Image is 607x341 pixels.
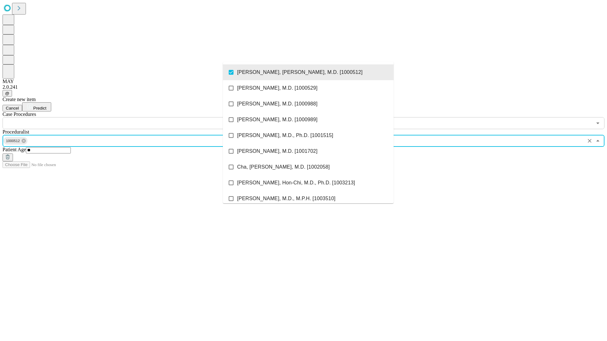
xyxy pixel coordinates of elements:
[237,195,335,202] span: [PERSON_NAME], M.D., M.P.H. [1003510]
[22,102,51,111] button: Predict
[6,106,19,111] span: Cancel
[3,79,604,84] div: MAY
[3,137,28,145] div: 1000512
[237,147,317,155] span: [PERSON_NAME], M.D. [1001702]
[237,179,355,187] span: [PERSON_NAME], Hon-Chi, M.D., Ph.D. [1003213]
[3,147,26,152] span: Patient Age
[593,119,602,128] button: Open
[237,69,363,76] span: [PERSON_NAME], [PERSON_NAME], M.D. [1000512]
[3,129,29,135] span: Proceduralist
[3,90,12,97] button: @
[585,136,594,145] button: Clear
[3,105,22,111] button: Cancel
[593,136,602,145] button: Close
[5,91,9,96] span: @
[237,132,333,139] span: [PERSON_NAME], M.D., Ph.D. [1001515]
[33,106,46,111] span: Predict
[237,100,317,108] span: [PERSON_NAME], M.D. [1000988]
[3,111,36,117] span: Scheduled Procedure
[237,163,330,171] span: Cha, [PERSON_NAME], M.D. [1002058]
[3,84,604,90] div: 2.0.241
[3,137,22,145] span: 1000512
[237,116,317,123] span: [PERSON_NAME], M.D. [1000989]
[3,97,36,102] span: Create new item
[237,84,317,92] span: [PERSON_NAME], M.D. [1000529]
